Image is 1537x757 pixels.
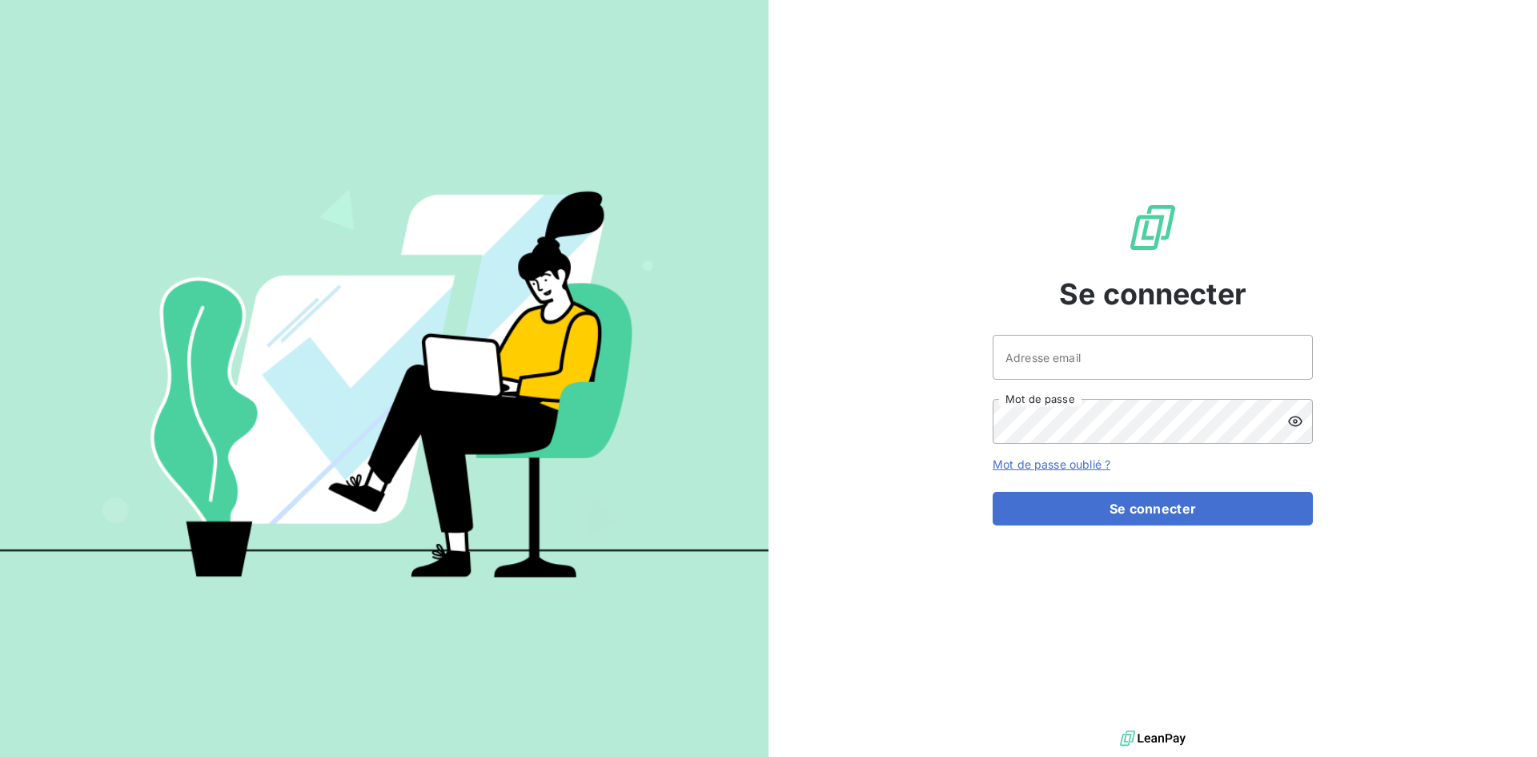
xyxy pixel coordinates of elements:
[1059,272,1246,316] span: Se connecter
[993,335,1313,380] input: placeholder
[1120,727,1186,751] img: logo
[993,457,1110,471] a: Mot de passe oublié ?
[1127,202,1178,253] img: Logo LeanPay
[993,492,1313,525] button: Se connecter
